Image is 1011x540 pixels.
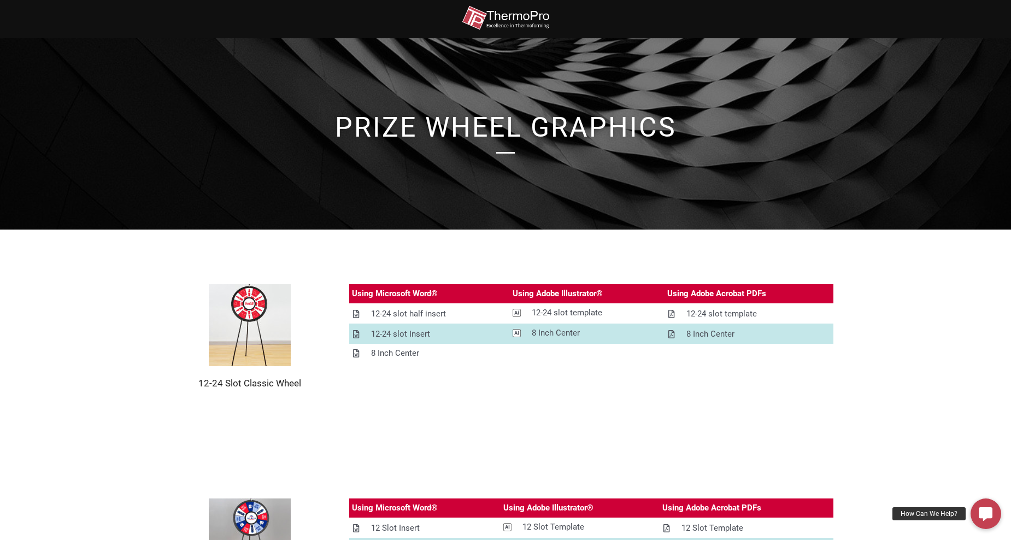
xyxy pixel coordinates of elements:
[665,325,833,344] a: 8 Inch Center
[667,287,766,301] div: Using Adobe Acrobat PDFs
[194,114,817,141] h1: prize Wheel Graphics
[501,518,660,537] a: 12 Slot Template
[532,306,602,320] div: 12-24 slot template
[971,498,1001,529] a: How Can We Help?
[178,377,322,389] h2: 12-24 Slot Classic Wheel
[349,519,501,538] a: 12 Slot Insert
[352,501,438,515] div: Using Microsoft Word®
[510,303,665,322] a: 12-24 slot template
[665,304,833,324] a: 12-24 slot template
[503,501,593,515] div: Using Adobe Illustrator®
[892,507,966,520] div: How Can We Help?
[513,287,603,301] div: Using Adobe Illustrator®
[522,520,584,534] div: 12 Slot Template
[371,347,419,360] div: 8 Inch Center
[349,304,510,324] a: 12-24 slot half insert
[352,287,438,301] div: Using Microsoft Word®
[371,521,420,535] div: 12 Slot Insert
[349,344,510,363] a: 8 Inch Center
[686,327,734,341] div: 8 Inch Center
[662,501,761,515] div: Using Adobe Acrobat PDFs
[510,324,665,343] a: 8 Inch Center
[686,307,757,321] div: 12-24 slot template
[349,325,510,344] a: 12-24 slot Insert
[660,519,833,538] a: 12 Slot Template
[532,326,580,340] div: 8 Inch Center
[371,327,430,341] div: 12-24 slot Insert
[681,521,743,535] div: 12 Slot Template
[462,5,549,30] img: thermopro-logo-non-iso
[371,307,446,321] div: 12-24 slot half insert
